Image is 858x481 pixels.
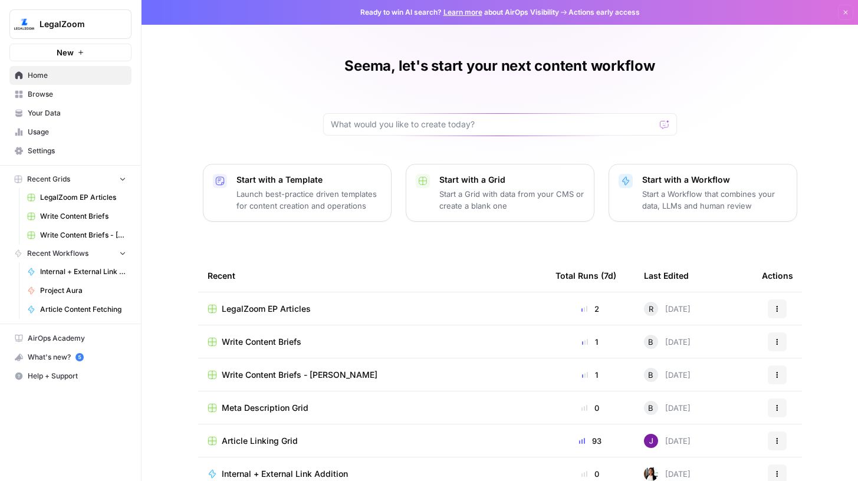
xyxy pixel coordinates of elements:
[9,329,132,348] a: AirOps Academy
[555,402,625,414] div: 0
[555,259,616,292] div: Total Runs (7d)
[208,259,537,292] div: Recent
[9,66,132,85] a: Home
[10,348,131,366] div: What's new?
[222,369,377,381] span: Write Content Briefs - [PERSON_NAME]
[648,369,653,381] span: B
[28,108,126,118] span: Your Data
[644,467,691,481] div: [DATE]
[344,57,655,75] h1: Seema, let's start your next content workflow
[9,104,132,123] a: Your Data
[9,141,132,160] a: Settings
[644,368,691,382] div: [DATE]
[9,367,132,386] button: Help + Support
[9,44,132,61] button: New
[9,9,132,39] button: Workspace: LegalZoom
[644,401,691,415] div: [DATE]
[439,174,584,186] p: Start with a Grid
[222,402,308,414] span: Meta Description Grid
[28,127,126,137] span: Usage
[40,285,126,296] span: Project Aura
[360,7,559,18] span: Ready to win AI search? about AirOps Visibility
[40,192,126,203] span: LegalZoom EP Articles
[22,300,132,319] a: Article Content Fetching
[331,118,655,130] input: What would you like to create today?
[555,468,625,480] div: 0
[28,146,126,156] span: Settings
[222,435,298,447] span: Article Linking Grid
[9,170,132,188] button: Recent Grids
[648,402,653,414] span: B
[642,188,787,212] p: Start a Workflow that combines your data, LLMs and human review
[642,174,787,186] p: Start with a Workflow
[40,18,111,30] span: LegalZoom
[78,354,81,360] text: 5
[75,353,84,361] a: 5
[40,230,126,240] span: Write Content Briefs - [PERSON_NAME]
[28,371,126,381] span: Help + Support
[22,188,132,207] a: LegalZoom EP Articles
[40,304,126,315] span: Article Content Fetching
[9,245,132,262] button: Recent Workflows
[644,434,658,448] img: nj1ssy6o3lyd6ijko0eoja4aphzn
[555,369,625,381] div: 1
[222,336,301,348] span: Write Content Briefs
[40,211,126,222] span: Write Content Briefs
[222,303,311,315] span: LegalZoom EP Articles
[644,259,689,292] div: Last Edited
[22,281,132,300] a: Project Aura
[644,434,691,448] div: [DATE]
[762,259,793,292] div: Actions
[27,248,88,259] span: Recent Workflows
[14,14,35,35] img: LegalZoom Logo
[443,8,482,17] a: Learn more
[9,123,132,141] a: Usage
[555,336,625,348] div: 1
[406,164,594,222] button: Start with a GridStart a Grid with data from your CMS or create a blank one
[609,164,797,222] button: Start with a WorkflowStart a Workflow that combines your data, LLMs and human review
[22,262,132,281] a: Internal + External Link Addition
[27,174,70,185] span: Recent Grids
[644,302,691,316] div: [DATE]
[28,89,126,100] span: Browse
[28,70,126,81] span: Home
[208,435,537,447] a: Article Linking Grid
[208,336,537,348] a: Write Content Briefs
[208,369,537,381] a: Write Content Briefs - [PERSON_NAME]
[208,402,537,414] a: Meta Description Grid
[439,188,584,212] p: Start a Grid with data from your CMS or create a blank one
[555,435,625,447] div: 93
[9,348,132,367] button: What's new? 5
[40,266,126,277] span: Internal + External Link Addition
[203,164,392,222] button: Start with a TemplateLaunch best-practice driven templates for content creation and operations
[208,303,537,315] a: LegalZoom EP Articles
[644,467,658,481] img: xqjo96fmx1yk2e67jao8cdkou4un
[22,226,132,245] a: Write Content Briefs - [PERSON_NAME]
[28,333,126,344] span: AirOps Academy
[555,303,625,315] div: 2
[57,47,74,58] span: New
[9,85,132,104] a: Browse
[222,468,348,480] span: Internal + External Link Addition
[648,336,653,348] span: B
[22,207,132,226] a: Write Content Briefs
[649,303,653,315] span: R
[236,174,382,186] p: Start with a Template
[236,188,382,212] p: Launch best-practice driven templates for content creation and operations
[644,335,691,349] div: [DATE]
[208,468,537,480] a: Internal + External Link Addition
[568,7,640,18] span: Actions early access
